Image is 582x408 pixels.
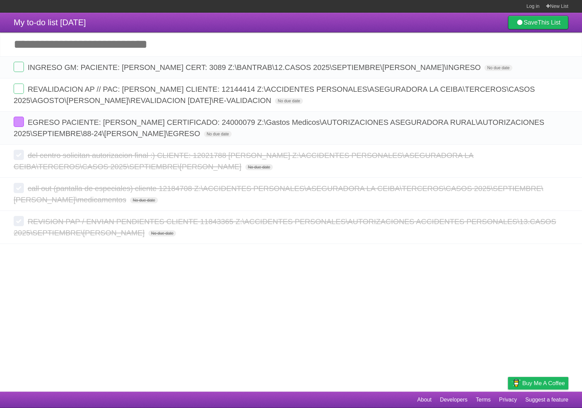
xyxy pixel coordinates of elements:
[130,197,158,203] span: No due date
[204,131,232,137] span: No due date
[14,216,24,226] label: Done
[499,393,517,406] a: Privacy
[508,377,568,390] a: Buy me a coffee
[14,150,24,160] label: Done
[14,85,535,105] span: REVALIDACION AP // PAC: [PERSON_NAME] CLIENTE: 12144414 Z:\ACCIDENTES PERSONALES\ASEGURADORA LA C...
[417,393,432,406] a: About
[440,393,467,406] a: Developers
[14,151,474,171] span: del centro solicitan autorizacion final :) CLIENTE: 12021788 [PERSON_NAME] Z:\ACCIDENTES PERSONAL...
[148,230,176,236] span: No due date
[538,19,561,26] b: This List
[14,84,24,94] label: Done
[245,164,273,170] span: No due date
[511,377,521,389] img: Buy me a coffee
[14,62,24,72] label: Done
[14,183,24,193] label: Done
[508,16,568,29] a: SaveThis List
[14,117,24,127] label: Done
[28,63,482,72] span: INGRESO GM: PACIENTE: [PERSON_NAME] CERT: 3089 Z:\BANTRAB\12.CASOS 2025\SEPTIEMBRE\[PERSON_NAME]\...
[525,393,568,406] a: Suggest a feature
[476,393,491,406] a: Terms
[484,65,512,71] span: No due date
[14,184,543,204] span: call out (pantalla de especiales) cliente 12184708 Z:\ACCIDENTES PERSONALES\ASEGURADORA LA CEIBA\...
[275,98,303,104] span: No due date
[522,377,565,389] span: Buy me a coffee
[14,217,556,237] span: REVISION PAP / ENVIAN PENDIENTES CLIENTE 11843365 Z:\ACCIDENTES PERSONALES\AUTORIZACIONES ACCIDEN...
[14,18,86,27] span: My to-do list [DATE]
[14,118,544,138] span: EGRESO PACIENTE: [PERSON_NAME] CERTIFICADO: 24000079 Z:\Gastos Medicos\AUTORIZACIONES ASEGURADORA...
